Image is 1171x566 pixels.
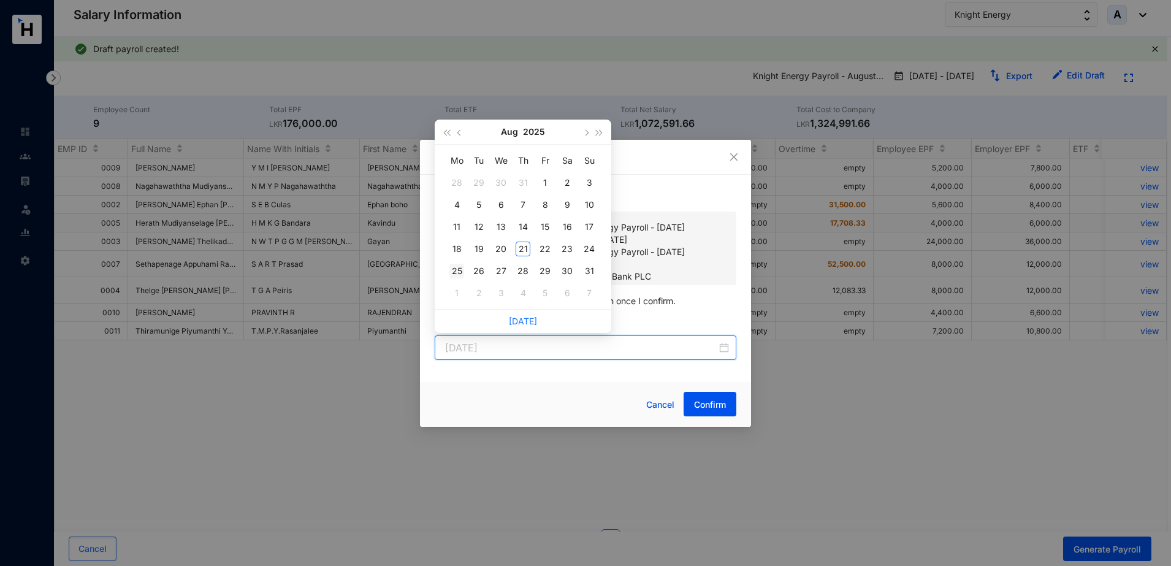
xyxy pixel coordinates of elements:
div: 3 [494,286,508,300]
button: Aug [501,120,518,144]
td: 2025-08-18 [446,238,468,260]
td: 2025-08-22 [534,238,556,260]
th: Sa [556,150,578,172]
td: 2025-08-28 [512,260,534,282]
td: 2025-08-09 [556,194,578,216]
td: 2025-08-21 [512,238,534,260]
div: 15 [538,220,552,234]
div: 27 [494,264,508,278]
div: 6 [560,286,574,300]
td: 2025-08-19 [468,238,490,260]
div: 6 [494,197,508,212]
div: 19 [471,242,486,256]
td: 2025-08-26 [468,260,490,282]
div: 25 [449,264,464,278]
span: close [729,152,739,162]
td: 2025-08-17 [578,216,600,238]
div: 31 [582,264,597,278]
div: 9 [560,197,574,212]
td: 2025-08-15 [534,216,556,238]
div: 12 [471,220,486,234]
div: 29 [471,175,486,190]
td: 2025-09-06 [556,282,578,304]
div: 26 [471,264,486,278]
div: 20 [494,242,508,256]
td: 2025-08-07 [512,194,534,216]
a: [DATE] [509,316,537,326]
p: Knight Energy Payroll - [DATE] [562,221,685,234]
td: 2025-08-03 [578,172,600,194]
button: Close [727,150,741,164]
td: 2025-08-02 [556,172,578,194]
div: 31 [516,175,530,190]
div: 30 [560,264,574,278]
td: 2025-08-14 [512,216,534,238]
td: 2025-08-04 [446,194,468,216]
td: 2025-09-05 [534,282,556,304]
td: 2025-09-07 [578,282,600,304]
td: 2025-08-11 [446,216,468,238]
div: 2 [560,175,574,190]
td: 2025-07-30 [490,172,512,194]
th: We [490,150,512,172]
div: 7 [582,286,597,300]
button: 2025 [523,120,545,144]
div: 29 [538,264,552,278]
td: 2025-09-04 [512,282,534,304]
td: 2025-08-23 [556,238,578,260]
td: 2025-08-10 [578,194,600,216]
div: 4 [516,286,530,300]
div: 28 [516,264,530,278]
td: 2025-07-29 [468,172,490,194]
div: 18 [449,242,464,256]
div: 23 [560,242,574,256]
div: 1 [538,175,552,190]
div: 3 [582,175,597,190]
div: 5 [471,197,486,212]
span: Cancel [646,398,674,411]
div: 8 [538,197,552,212]
div: 17 [582,220,597,234]
p: Knight Energy Payroll - [DATE] [562,246,685,258]
button: Cancel [637,392,684,417]
td: 2025-08-25 [446,260,468,282]
input: Date of crediting [445,340,717,355]
div: 10 [582,197,597,212]
div: 28 [449,175,464,190]
div: 22 [538,242,552,256]
td: 2025-08-01 [534,172,556,194]
div: 1 [449,286,464,300]
div: 13 [494,220,508,234]
td: 2025-08-16 [556,216,578,238]
td: 2025-08-24 [578,238,600,260]
div: 24 [582,242,597,256]
th: Tu [468,150,490,172]
span: Confirm [694,399,726,411]
div: 30 [494,175,508,190]
div: 11 [449,220,464,234]
div: 14 [516,220,530,234]
td: 2025-08-08 [534,194,556,216]
th: Su [578,150,600,172]
div: 21 [516,242,530,256]
td: 2025-08-30 [556,260,578,282]
button: Confirm [684,392,736,416]
div: 7 [516,197,530,212]
td: 2025-08-27 [490,260,512,282]
td: 2025-08-31 [578,260,600,282]
td: 2025-08-05 [468,194,490,216]
th: Mo [446,150,468,172]
td: 2025-08-12 [468,216,490,238]
th: Th [512,150,534,172]
td: 2025-07-31 [512,172,534,194]
td: 2025-08-20 [490,238,512,260]
td: 2025-08-13 [490,216,512,238]
div: 5 [538,286,552,300]
div: 4 [449,197,464,212]
th: Fr [534,150,556,172]
td: 2025-08-06 [490,194,512,216]
td: 2025-09-01 [446,282,468,304]
div: 2 [471,286,486,300]
td: 2025-07-28 [446,172,468,194]
td: 2025-08-29 [534,260,556,282]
